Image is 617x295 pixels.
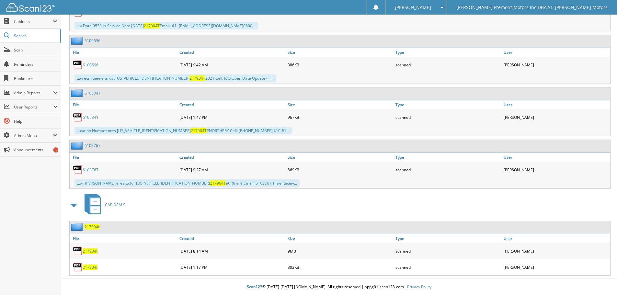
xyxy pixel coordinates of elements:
[73,60,83,70] img: PDF.png
[502,58,610,71] div: [PERSON_NAME]
[70,153,178,162] a: File
[14,47,58,53] span: Scan
[286,48,394,57] a: Size
[247,284,262,289] span: Scan123
[286,163,394,176] div: 869KB
[286,261,394,274] div: 303KB
[14,119,58,124] span: Help
[83,167,98,173] a: 6103767
[85,38,100,43] a: 6100696
[53,147,58,153] div: 6
[394,234,502,243] a: Type
[85,143,100,148] a: 6103767
[83,115,98,120] a: 6105341
[394,153,502,162] a: Type
[286,153,394,162] a: Size
[70,100,178,109] a: File
[14,90,53,96] span: Admin Reports
[85,224,99,230] a: 217904t
[74,127,292,134] div: ...cation Number ores [US_VEHICLE_IDENTIFICATION_NUMBER] PNORTHERY Cell: [PHONE_NUMBER] $10 #1...
[144,23,160,28] span: 217904T
[14,147,58,153] span: Announcements
[71,89,85,97] img: folder2.png
[394,48,502,57] a: Type
[189,75,205,81] span: 217904T
[394,261,502,274] div: scanned
[74,179,300,187] div: ...ar [PERSON_NAME] eres Color [US_VEHICLE_IDENTIFICATION_NUMBER] eCRtnere Email: 6103767 Time Re...
[394,163,502,176] div: scanned
[73,246,83,256] img: PDF.png
[210,180,226,186] span: 217904T
[394,58,502,71] div: scanned
[71,223,85,231] img: folder2.png
[83,62,98,68] a: 6100696
[178,48,286,57] a: Created
[61,279,617,295] div: © [DATE]-[DATE] [DOMAIN_NAME]. All rights reserved | appg01-scan123-com |
[74,22,258,29] div: ...y Date 0539 In-Service Date [DATE] Email: #1 - [EMAIL_ADDRESS][DOMAIN_NAME] 0600...
[502,163,610,176] div: [PERSON_NAME]
[502,234,610,243] a: User
[14,19,53,24] span: Cabinets
[83,248,97,254] a: 217904t
[178,261,286,274] div: [DATE] 1:17 PM
[14,133,53,138] span: Admin Menu
[394,100,502,109] a: Type
[286,244,394,257] div: 9MB
[178,153,286,162] a: Created
[85,90,100,96] a: 6105341
[73,262,83,272] img: PDF.png
[394,111,502,124] div: scanned
[71,142,85,150] img: folder2.png
[14,62,58,67] span: Reminders
[70,234,178,243] a: File
[286,111,394,124] div: 967KB
[83,265,97,270] a: 217904t
[178,163,286,176] div: [DATE] 9:27 AM
[81,192,125,218] a: CAR DEALS
[73,112,83,122] img: PDF.png
[73,165,83,175] img: PDF.png
[502,111,610,124] div: [PERSON_NAME]
[502,244,610,257] div: [PERSON_NAME]
[70,48,178,57] a: File
[191,128,207,133] span: 217904T
[178,58,286,71] div: [DATE] 9:42 AM
[14,104,53,110] span: User Reports
[286,100,394,109] a: Size
[178,244,286,257] div: [DATE] 8:14 AM
[178,234,286,243] a: Created
[14,76,58,81] span: Bookmarks
[502,48,610,57] a: User
[394,244,502,257] div: scanned
[178,100,286,109] a: Created
[74,74,276,82] div: ...w ecm uiee enn ust [US_VEHICLE_IDENTIFICATION_NUMBER] 2021 Cell: R/O Open Date Update - F...
[585,264,617,295] iframe: Chat Widget
[502,261,610,274] div: [PERSON_NAME]
[395,6,431,9] span: [PERSON_NAME]
[407,284,431,289] a: Privacy Policy
[71,37,85,45] img: folder2.png
[178,111,286,124] div: [DATE] 1:47 PM
[105,202,125,208] span: CAR DEALS
[6,3,55,12] img: scan123-logo-white.svg
[502,100,610,109] a: User
[502,153,610,162] a: User
[14,33,57,39] span: Search
[286,234,394,243] a: Size
[286,58,394,71] div: 386KB
[456,6,608,9] span: [PERSON_NAME] Fremont Motors Inc DBA St. [PERSON_NAME] Motors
